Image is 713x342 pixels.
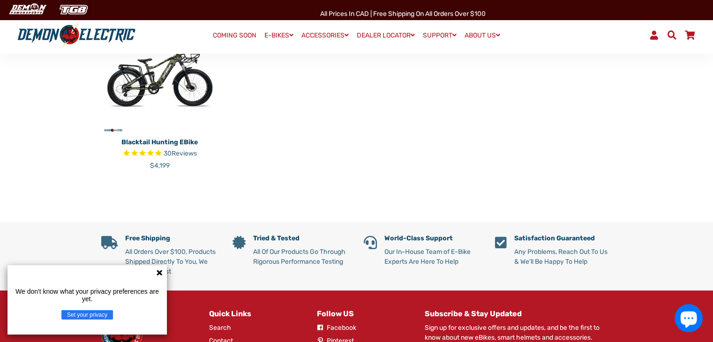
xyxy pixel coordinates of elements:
img: TGB Canada [54,2,93,17]
p: All Of Our Products Go Through Rigorous Performance Testing [253,247,350,267]
button: Set your privacy [61,310,113,320]
h4: Quick Links [209,309,303,318]
p: All Orders Over $100, Products Shipped Directly To You, We Cover The Cost [125,247,218,276]
h5: Free Shipping [125,235,218,243]
a: ABOUT US [461,29,503,42]
a: Search [209,323,231,333]
span: All Prices in CAD | Free shipping on all orders over $100 [320,10,486,18]
p: Our In-House Team of E-Bike Experts Are Here To Help [384,247,481,267]
a: ACCESSORIES [298,29,352,42]
span: $4,199 [150,162,170,170]
img: Blacktail Hunting eBike - Demon Electric [101,17,218,134]
p: Any Problems, Reach Out To Us & We'll Be Happy To Help [514,247,612,267]
span: Reviews [172,149,197,157]
h5: Tried & Tested [253,235,350,243]
span: 30 reviews [164,149,197,157]
img: Demon Electric [5,2,50,17]
span: Rated 4.7 out of 5 stars 30 reviews [101,149,218,159]
a: Facebook [317,323,356,333]
a: SUPPORT [420,29,460,42]
img: Demon Electric logo [14,23,139,47]
a: Blacktail Hunting eBike Rated 4.7 out of 5 stars 30 reviews $4,199 [101,134,218,171]
a: E-BIKES [261,29,297,42]
a: DEALER LOCATOR [353,29,418,42]
h5: World-Class Support [384,235,481,243]
h5: Satisfaction Guaranteed [514,235,612,243]
h4: Follow US [317,309,411,318]
h4: Subscribe & Stay Updated [425,309,612,318]
p: Blacktail Hunting eBike [101,137,218,147]
p: We don't know what your privacy preferences are yet. [11,288,163,303]
a: COMING SOON [210,29,260,42]
inbox-online-store-chat: Shopify online store chat [672,304,705,335]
